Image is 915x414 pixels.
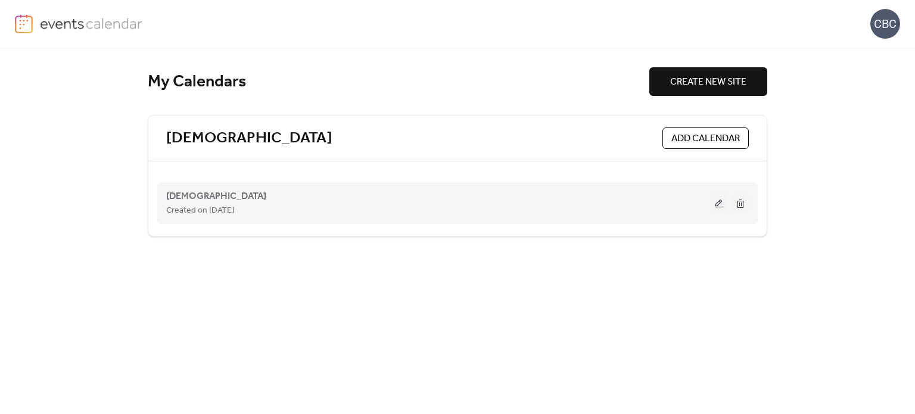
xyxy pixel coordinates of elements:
span: Created on [DATE] [166,204,234,218]
img: logo-type [40,14,143,32]
a: [DEMOGRAPHIC_DATA] [166,129,332,148]
div: My Calendars [148,71,649,92]
span: CREATE NEW SITE [670,75,746,89]
img: logo [15,14,33,33]
span: ADD CALENDAR [671,132,740,146]
button: CREATE NEW SITE [649,67,767,96]
div: CBC [870,9,900,39]
a: [DEMOGRAPHIC_DATA] [166,193,266,200]
span: [DEMOGRAPHIC_DATA] [166,189,266,204]
button: ADD CALENDAR [662,127,749,149]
